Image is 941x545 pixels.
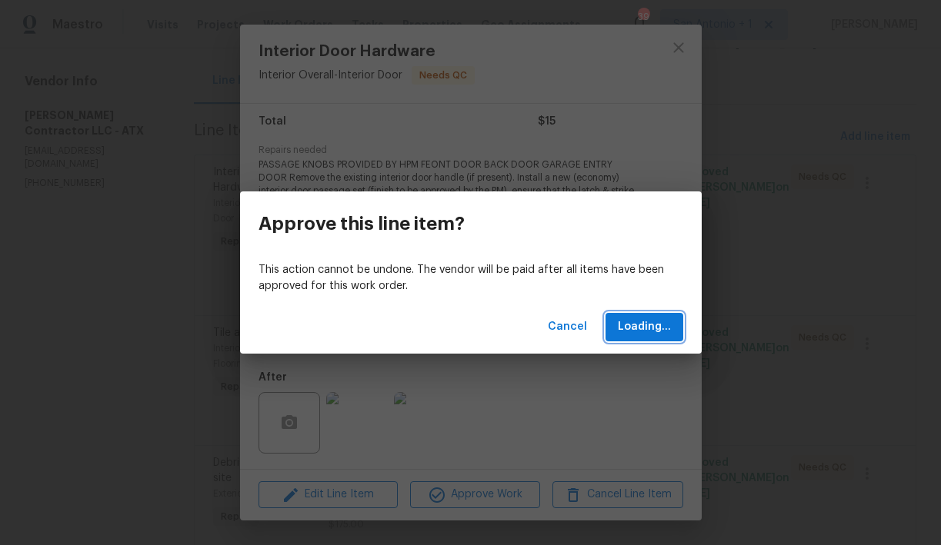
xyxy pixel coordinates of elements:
[542,313,593,341] button: Cancel
[259,213,465,234] h3: Approve this line item?
[548,317,587,337] span: Cancel
[606,313,683,341] button: Loading...
[618,317,671,337] span: Loading...
[259,262,683,294] p: This action cannot be undone. The vendor will be paid after all items have been approved for this...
